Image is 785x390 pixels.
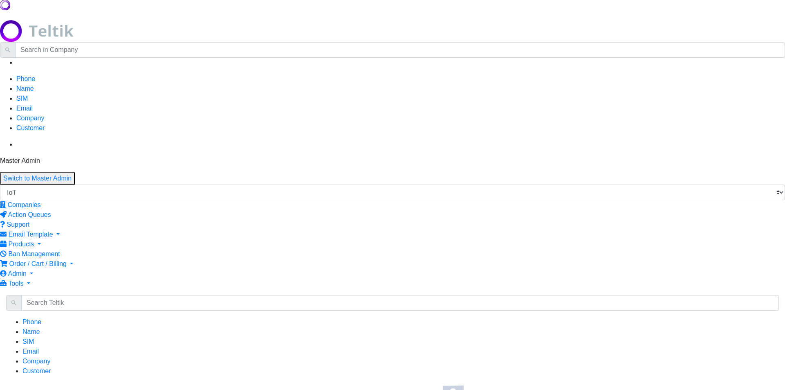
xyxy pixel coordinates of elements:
[22,318,41,325] a: Phone
[15,42,785,58] input: Search in Company
[7,201,40,208] span: Companies
[16,115,44,122] a: Company
[16,105,33,112] a: Email
[8,270,27,277] span: Admin
[16,95,28,102] a: SIM
[22,367,51,374] a: Customer
[3,175,72,182] a: Switch to Master Admin
[8,211,51,218] span: Action Queues
[8,280,23,287] span: Tools
[7,221,29,228] span: Support
[8,241,34,248] span: Products
[16,124,45,131] a: Customer
[8,231,53,238] span: Email Template
[22,358,50,365] a: Company
[8,250,60,257] span: Ban Management
[22,328,40,335] a: Name
[22,338,34,345] a: SIM
[16,75,35,82] a: Phone
[22,348,39,355] a: Email
[16,85,34,92] a: Name
[21,295,779,311] input: Search Teltik
[9,260,66,267] span: Order / Cart / Billing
